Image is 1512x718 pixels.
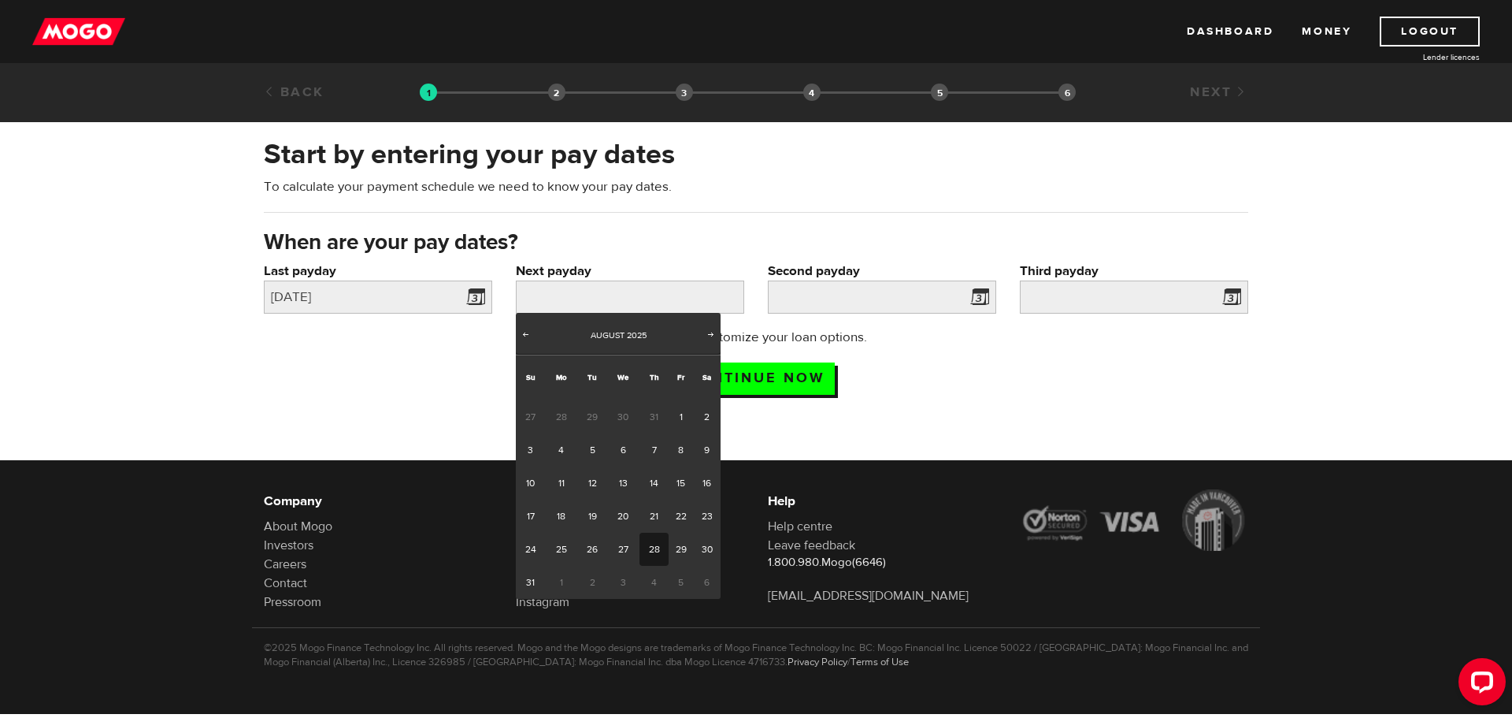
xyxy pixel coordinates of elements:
a: Money [1302,17,1351,47]
label: Second payday [768,262,996,281]
span: Next [705,328,717,340]
a: Leave feedback [768,538,855,553]
a: 29 [669,533,693,566]
a: 4 [545,433,577,467]
span: 28 [545,400,577,433]
img: transparent-188c492fd9eaac0f573672f40bb141c2.gif [420,84,437,101]
span: Tuesday [587,372,597,382]
a: 3 [516,433,545,467]
span: Saturday [702,372,711,382]
a: 8 [669,433,693,467]
a: Investors [264,538,313,553]
a: Careers [264,556,306,572]
label: Third payday [1020,262,1248,281]
a: Logout [1380,17,1480,47]
a: 14 [639,467,669,500]
span: Friday [677,372,684,382]
a: Lender licences [1362,51,1480,63]
span: 2025 [627,329,647,341]
span: 4 [639,566,669,599]
a: Contact [264,575,307,591]
a: Pressroom [264,594,321,610]
a: 21 [639,500,669,533]
a: 5 [577,433,606,467]
a: Prev [517,328,533,344]
h6: Help [768,492,996,511]
span: 27 [516,400,545,433]
span: Wednesday [617,372,628,382]
a: 17 [516,500,545,533]
a: 24 [516,533,545,566]
span: 5 [669,566,693,599]
span: Monday [556,372,567,382]
a: 18 [545,500,577,533]
input: Continue now [677,363,835,395]
a: Back [264,84,324,101]
a: 25 [545,533,577,566]
span: 6 [693,566,721,599]
a: Instagram [516,594,569,610]
a: Next [703,328,719,344]
img: legal-icons-92a2ffecb4d32d839781d1b4e4802d7b.png [1020,489,1248,551]
a: 9 [693,433,721,467]
a: 31 [516,566,545,599]
a: 30 [693,533,721,566]
a: About Mogo [264,519,332,534]
h6: Company [264,492,492,511]
span: 31 [639,400,669,433]
a: 27 [607,533,639,566]
h3: When are your pay dates? [264,230,1248,255]
a: 20 [607,500,639,533]
a: 13 [607,467,639,500]
a: 23 [693,500,721,533]
iframe: LiveChat chat widget [1446,652,1512,718]
a: 22 [669,500,693,533]
a: 28 [639,533,669,566]
p: To calculate your payment schedule we need to know your pay dates. [264,177,1248,196]
a: 7 [639,433,669,467]
span: 29 [577,400,606,433]
p: Next up: Customize your loan options. [600,328,913,347]
a: Dashboard [1187,17,1273,47]
span: Prev [519,328,532,340]
a: Next [1190,84,1248,101]
span: 2 [577,566,606,599]
a: 15 [669,467,693,500]
a: 12 [577,467,606,500]
span: 30 [607,400,639,433]
span: Thursday [650,372,659,382]
p: ©2025 Mogo Finance Technology Inc. All rights reserved. Mogo and the Mogo designs are trademarks ... [264,641,1248,669]
a: 2 [693,400,721,433]
span: Sunday [526,372,535,382]
a: Terms of Use [850,656,909,668]
a: 1 [669,400,693,433]
a: 11 [545,467,577,500]
a: 10 [516,467,545,500]
a: Help centre [768,519,832,534]
span: August [591,329,624,341]
a: 19 [577,500,606,533]
a: 26 [577,533,606,566]
p: 1.800.980.Mogo(6646) [768,555,996,571]
a: 16 [693,467,721,500]
a: 6 [607,433,639,467]
h2: Start by entering your pay dates [264,138,1248,171]
label: Last payday [264,262,492,281]
img: mogo_logo-11ee424be714fa7cbb0f0f49df9e16ec.png [32,17,125,47]
a: [EMAIL_ADDRESS][DOMAIN_NAME] [768,588,969,604]
span: 1 [545,566,577,599]
label: Next payday [516,262,744,281]
span: 3 [607,566,639,599]
a: Privacy Policy [787,656,847,668]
